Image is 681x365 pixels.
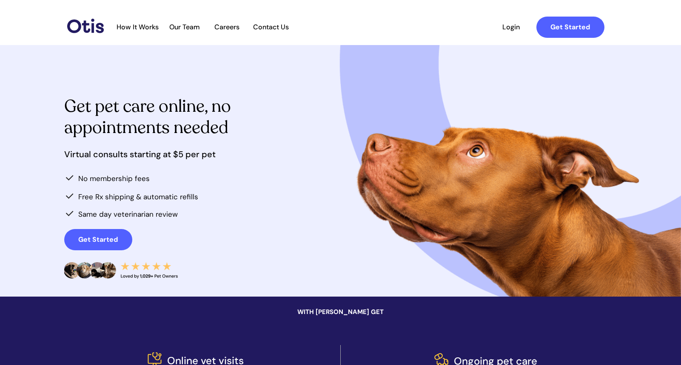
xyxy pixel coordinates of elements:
[492,23,531,31] span: Login
[550,23,590,31] strong: Get Started
[64,149,216,160] span: Virtual consults starting at $5 per pet
[112,23,163,31] a: How It Works
[164,23,205,31] a: Our Team
[206,23,248,31] a: Careers
[249,23,293,31] a: Contact Us
[78,235,118,244] strong: Get Started
[78,192,198,201] span: Free Rx shipping & automatic refills
[78,209,178,219] span: Same day veterinarian review
[64,95,231,139] span: Get pet care online, no appointments needed
[64,229,132,250] a: Get Started
[492,17,531,38] a: Login
[297,308,384,316] span: WITH [PERSON_NAME] GET
[536,17,604,38] a: Get Started
[78,174,150,183] span: No membership fees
